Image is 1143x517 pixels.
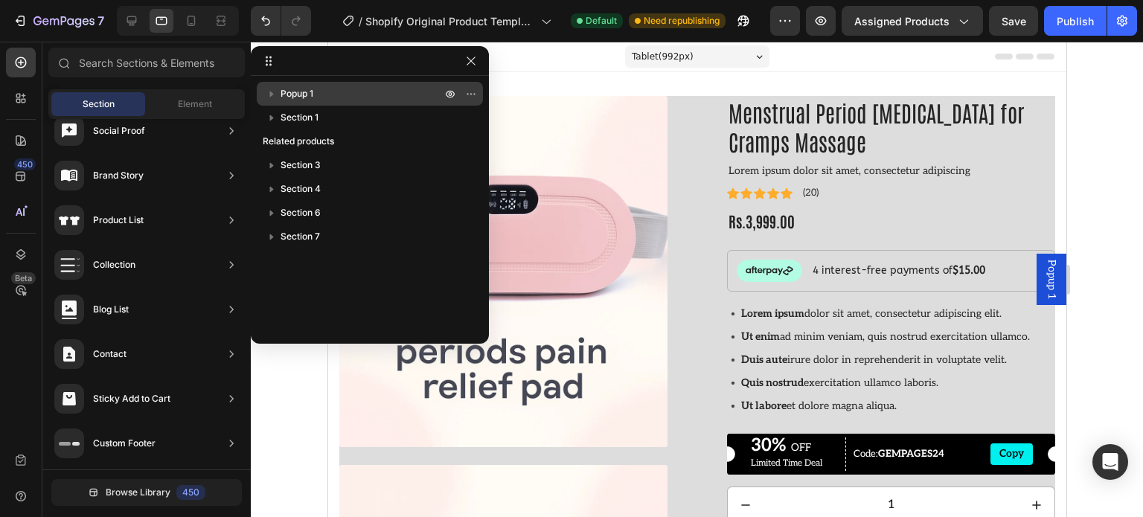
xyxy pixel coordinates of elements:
[93,123,145,138] div: Social Proof
[624,222,657,235] strong: $15.00
[51,479,242,506] button: Browse Library450
[14,158,36,170] div: 450
[413,358,458,370] strong: Ut labore
[281,110,318,125] span: Section 1
[716,218,731,257] span: Popup 1
[1002,15,1026,28] span: Save
[93,391,170,406] div: Sticky Add to Cart
[413,289,452,301] strong: Ut enim
[48,48,245,77] input: Search Sections & Elements
[413,333,702,349] p: exercitation ullamco laboris.
[106,486,170,499] span: Browse Library
[423,393,458,414] strong: 30%
[178,97,212,111] span: Element
[423,416,516,428] p: Limited Time Deal
[423,397,516,413] p: OFF
[365,13,535,29] span: Shopify Original Product Template
[281,158,321,173] span: Section 3
[399,168,468,190] div: Rs.3,999.00
[304,7,365,22] span: Tablet ( 992 px)
[1057,13,1094,29] div: Publish
[413,312,459,324] strong: Duis aute
[691,446,726,481] button: increment
[525,405,655,420] p: Code:
[93,257,135,272] div: Collection
[671,405,696,419] div: Copy
[644,14,720,28] span: Need republishing
[97,12,104,30] p: 7
[409,218,474,240] img: gempages_586096926030562077-0c4e74ff-6e3b-49cc-8c1a-f70ceac2e813.svg
[400,446,435,481] button: decrement
[662,402,705,423] button: Copy
[281,182,321,196] span: Section 4
[11,272,36,284] div: Beta
[93,347,127,362] div: Contact
[281,229,320,244] span: Section 7
[413,335,476,347] strong: Quis nostrud
[484,222,657,236] p: 4 interest-free payments of
[550,406,616,418] strong: GEMPAGES24
[413,266,476,278] strong: Lorem ipsum
[263,134,334,149] span: Related products
[6,6,111,36] button: 7
[93,168,144,183] div: Brand Story
[586,14,617,28] span: Default
[413,287,702,303] p: ad minim veniam, quis nostrud exercitation ullamco.
[359,13,362,29] span: /
[475,145,490,158] p: (20)
[1092,444,1128,480] div: Open Intercom Messenger
[399,54,727,115] h1: Menstrual Period [MEDICAL_DATA] for Cramps Massage
[842,6,983,36] button: Assigned Products
[93,213,144,228] div: Product List
[281,86,313,101] span: Popup 1
[435,446,691,481] input: quantity
[854,13,950,29] span: Assigned Products
[93,436,156,451] div: Custom Footer
[413,310,702,326] p: irure dolor in reprehenderit in voluptate velit.
[413,264,702,280] p: dolor sit amet, consectetur adipiscing elit.
[83,97,115,111] span: Section
[328,42,1066,517] iframe: Design area
[176,485,205,500] div: 450
[413,356,702,372] p: et dolore magna aliqua.
[281,205,321,220] span: Section 6
[400,123,726,136] p: Lorem ipsum dolor sit amet, consectetur adipiscing
[251,6,311,36] div: Undo/Redo
[989,6,1038,36] button: Save
[1044,6,1107,36] button: Publish
[93,302,129,317] div: Blog List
